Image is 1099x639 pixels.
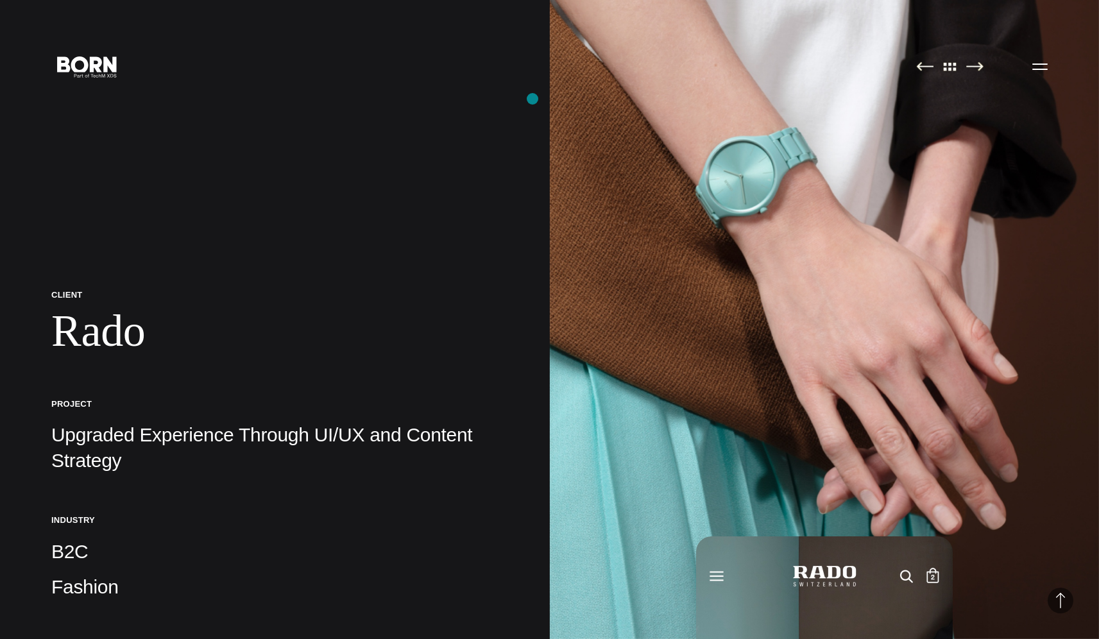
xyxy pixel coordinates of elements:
button: Back to Top [1048,588,1073,613]
p: B2C [51,539,498,565]
p: Fashion [51,574,498,600]
h1: Rado [51,305,498,357]
img: All Pages [937,62,964,71]
p: Client [51,289,498,300]
p: Upgraded Experience Through UI/UX and Content Strategy [51,422,498,473]
img: Previous Page [916,62,933,71]
h5: Project [51,398,498,409]
img: Next Page [966,62,984,71]
button: Open [1025,53,1055,80]
h5: Industry [51,515,498,525]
